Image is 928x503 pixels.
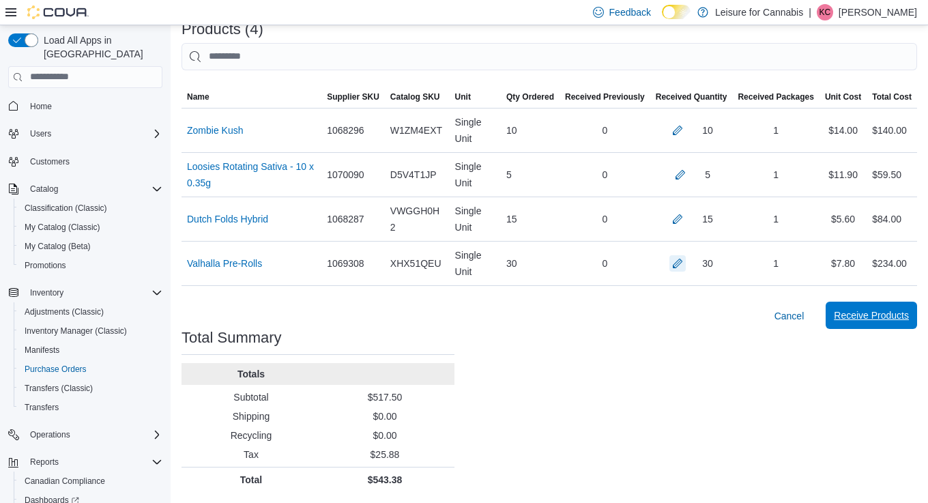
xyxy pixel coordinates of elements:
[14,256,168,275] button: Promotions
[19,399,162,416] span: Transfers
[19,304,162,320] span: Adjustments (Classic)
[25,181,63,197] button: Catalog
[25,241,91,252] span: My Catalog (Beta)
[702,122,713,139] div: 10
[19,380,98,397] a: Transfers (Classic)
[872,91,912,102] span: Total Cost
[715,4,803,20] p: Leisure for Cannabis
[732,117,819,144] div: 1
[30,457,59,468] span: Reports
[565,91,645,102] span: Received Previously
[19,238,96,255] a: My Catalog (Beta)
[30,429,70,440] span: Operations
[390,203,444,235] span: VWGGH0H2
[385,86,450,108] button: Catalog SKU
[702,211,713,227] div: 15
[390,122,442,139] span: W1ZM4EXT
[19,323,132,339] a: Inventory Manager (Classic)
[19,361,92,377] a: Purchase Orders
[327,255,364,272] span: 1069308
[25,383,93,394] span: Transfers (Classic)
[25,364,87,375] span: Purchase Orders
[25,222,100,233] span: My Catalog (Classic)
[19,473,162,489] span: Canadian Compliance
[3,283,168,302] button: Inventory
[825,91,861,102] span: Unit Cost
[25,181,162,197] span: Catalog
[19,473,111,489] a: Canadian Compliance
[321,390,449,404] p: $517.50
[14,398,168,417] button: Transfers
[187,429,315,442] p: Recycling
[187,448,315,461] p: Tax
[450,153,501,197] div: Single Unit
[839,4,917,20] p: [PERSON_NAME]
[455,91,471,102] span: Unit
[19,219,106,235] a: My Catalog (Classic)
[30,184,58,195] span: Catalog
[19,361,162,377] span: Purchase Orders
[25,154,75,170] a: Customers
[872,167,901,183] div: $59.50
[27,5,89,19] img: Cova
[506,91,554,102] span: Qty Ordered
[390,255,441,272] span: XHX51QEU
[820,205,867,233] div: $5.60
[872,211,901,227] div: $84.00
[14,199,168,218] button: Classification (Classic)
[187,158,316,191] a: Loosies Rotating Sativa - 10 x 0.35g
[662,5,691,19] input: Dark Mode
[25,260,66,271] span: Promotions
[321,429,449,442] p: $0.00
[25,476,105,487] span: Canadian Compliance
[732,161,819,188] div: 1
[182,43,917,70] input: This is a search bar. After typing your query, hit enter to filter the results lower in the page.
[702,255,713,272] div: 30
[19,342,65,358] a: Manifests
[321,86,385,108] button: Supplier SKU
[820,4,831,20] span: KC
[19,304,109,320] a: Adjustments (Classic)
[501,117,560,144] div: 10
[25,306,104,317] span: Adjustments (Classic)
[834,308,909,322] span: Receive Products
[3,452,168,472] button: Reports
[3,124,168,143] button: Users
[560,117,650,144] div: 0
[30,156,70,167] span: Customers
[738,91,813,102] span: Received Packages
[182,86,321,108] button: Name
[187,255,262,272] a: Valhalla Pre-Rolls
[38,33,162,61] span: Load All Apps in [GEOGRAPHIC_DATA]
[25,345,59,356] span: Manifests
[732,205,819,233] div: 1
[560,205,650,233] div: 0
[25,427,76,443] button: Operations
[25,427,162,443] span: Operations
[3,96,168,116] button: Home
[820,161,867,188] div: $11.90
[820,250,867,277] div: $7.80
[872,255,907,272] div: $234.00
[321,473,449,487] p: $543.38
[30,101,52,112] span: Home
[187,367,315,381] p: Totals
[19,399,64,416] a: Transfers
[14,302,168,321] button: Adjustments (Classic)
[14,341,168,360] button: Manifests
[14,237,168,256] button: My Catalog (Beta)
[327,167,364,183] span: 1070090
[501,205,560,233] div: 15
[656,91,727,102] span: Received Quantity
[817,4,833,20] div: Kyna Crumley
[30,128,51,139] span: Users
[14,472,168,491] button: Canadian Compliance
[820,117,867,144] div: $14.00
[25,326,127,336] span: Inventory Manager (Classic)
[450,109,501,152] div: Single Unit
[501,250,560,277] div: 30
[3,425,168,444] button: Operations
[14,360,168,379] button: Purchase Orders
[19,257,72,274] a: Promotions
[321,448,449,461] p: $25.88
